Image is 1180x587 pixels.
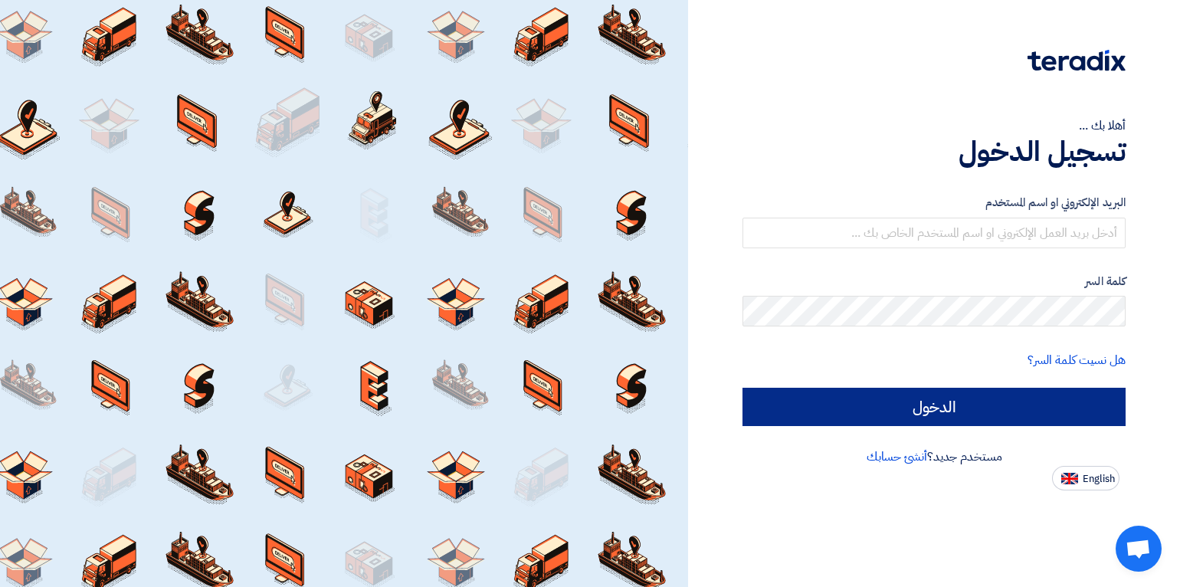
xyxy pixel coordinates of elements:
[742,194,1126,212] label: البريد الإلكتروني او اسم المستخدم
[742,388,1126,426] input: الدخول
[1116,526,1162,572] a: Open chat
[742,135,1126,169] h1: تسجيل الدخول
[1028,351,1126,369] a: هل نسيت كلمة السر؟
[1028,50,1126,71] img: Teradix logo
[742,218,1126,248] input: أدخل بريد العمل الإلكتروني او اسم المستخدم الخاص بك ...
[1083,474,1115,484] span: English
[1061,473,1078,484] img: en-US.png
[742,273,1126,290] label: كلمة السر
[742,116,1126,135] div: أهلا بك ...
[867,448,927,466] a: أنشئ حسابك
[742,448,1126,466] div: مستخدم جديد؟
[1052,466,1119,490] button: English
